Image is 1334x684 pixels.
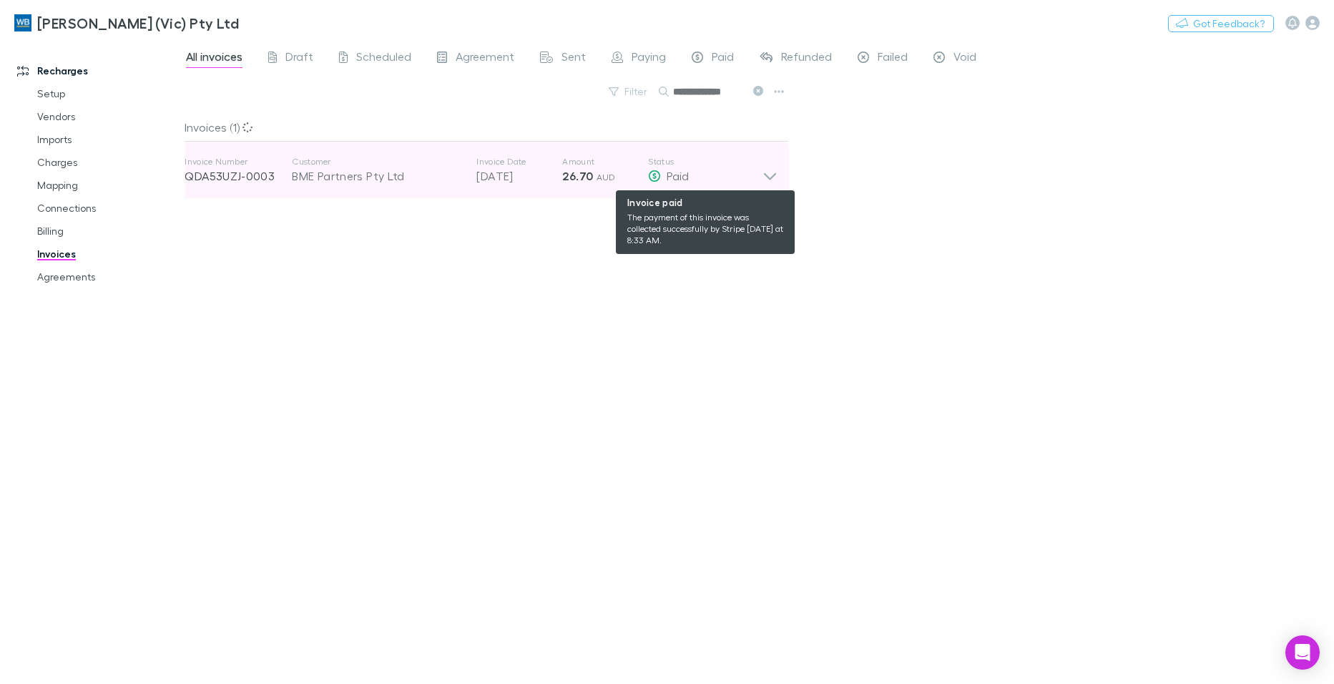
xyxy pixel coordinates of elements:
[632,49,666,68] span: Paying
[667,169,689,182] span: Paid
[23,265,192,288] a: Agreements
[292,156,462,167] p: Customer
[1285,635,1320,670] div: Open Intercom Messenger
[23,128,192,151] a: Imports
[186,49,242,68] span: All invoices
[23,197,192,220] a: Connections
[14,14,31,31] img: William Buck (Vic) Pty Ltd's Logo
[561,49,586,68] span: Sent
[1168,15,1274,32] button: Got Feedback?
[23,105,192,128] a: Vendors
[953,49,976,68] span: Void
[23,243,192,265] a: Invoices
[562,169,593,183] strong: 26.70
[292,167,462,185] div: BME Partners Pty Ltd
[23,151,192,174] a: Charges
[23,82,192,105] a: Setup
[173,142,789,199] div: Invoice NumberQDA53UZJ-0003CustomerBME Partners Pty LtdInvoice Date[DATE]Amount26.70 AUDStatus
[185,167,292,185] p: QDA53UZJ-0003
[185,156,292,167] p: Invoice Number
[648,156,762,167] p: Status
[456,49,514,68] span: Agreement
[597,172,616,182] span: AUD
[712,49,734,68] span: Paid
[781,49,832,68] span: Refunded
[562,156,648,167] p: Amount
[6,6,247,40] a: [PERSON_NAME] (Vic) Pty Ltd
[476,156,562,167] p: Invoice Date
[356,49,411,68] span: Scheduled
[878,49,908,68] span: Failed
[285,49,313,68] span: Draft
[37,14,239,31] h3: [PERSON_NAME] (Vic) Pty Ltd
[602,83,656,100] button: Filter
[23,174,192,197] a: Mapping
[23,220,192,243] a: Billing
[476,167,562,185] p: [DATE]
[3,59,192,82] a: Recharges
